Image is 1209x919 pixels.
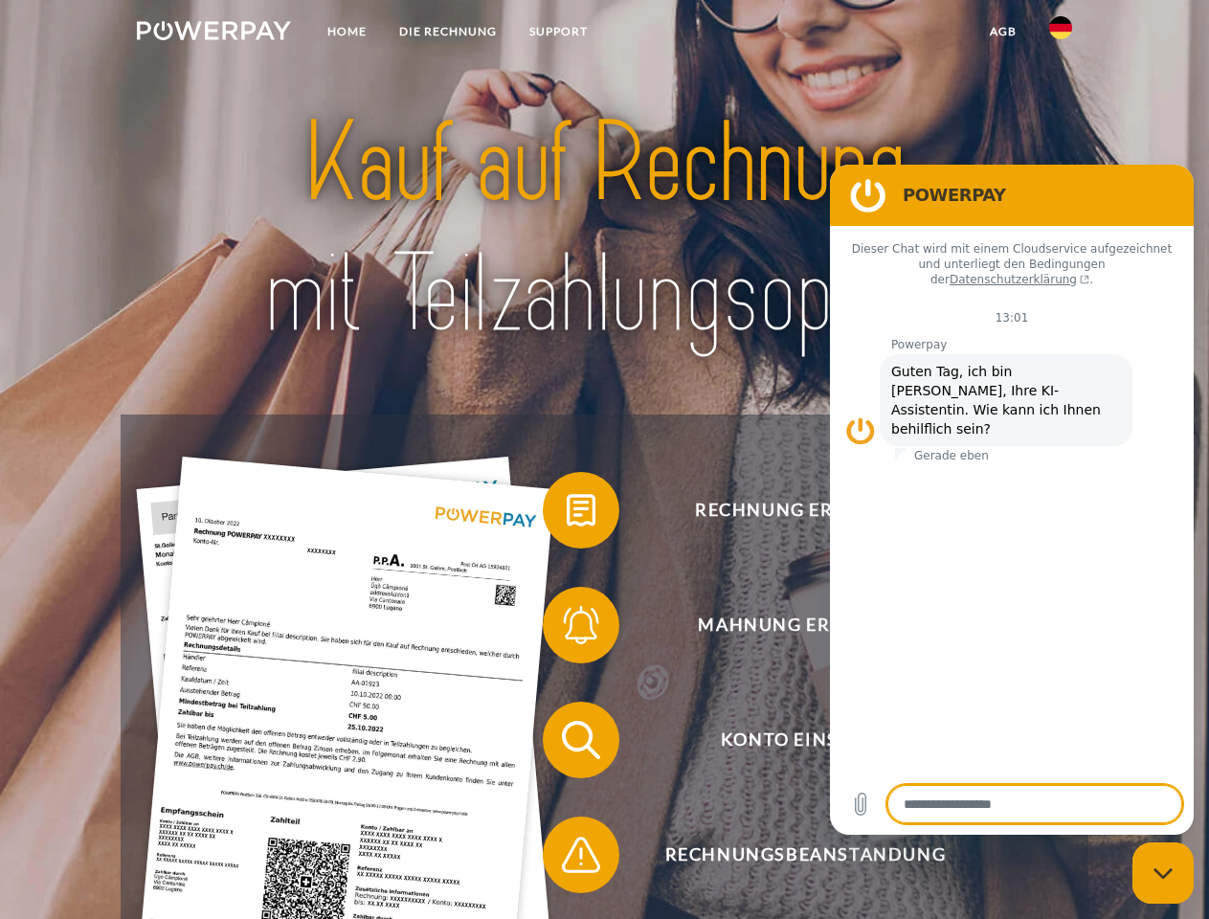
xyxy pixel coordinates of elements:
img: qb_warning.svg [557,831,605,879]
iframe: Messaging-Fenster [830,165,1194,835]
a: DIE RECHNUNG [383,14,513,49]
span: Rechnungsbeanstandung [571,817,1040,893]
img: qb_search.svg [557,716,605,764]
button: Mahnung erhalten? [543,587,1041,663]
button: Rechnung erhalten? [543,472,1041,549]
img: logo-powerpay-white.svg [137,21,291,40]
span: Konto einsehen [571,702,1040,778]
button: Rechnungsbeanstandung [543,817,1041,893]
button: Konto einsehen [543,702,1041,778]
img: title-powerpay_de.svg [183,92,1026,367]
img: qb_bill.svg [557,486,605,534]
img: qb_bell.svg [557,601,605,649]
span: Rechnung erhalten? [571,472,1040,549]
a: Home [311,14,383,49]
img: de [1049,16,1072,39]
iframe: Schaltfläche zum Öffnen des Messaging-Fensters; Konversation läuft [1132,842,1194,904]
a: agb [974,14,1033,49]
span: Mahnung erhalten? [571,587,1040,663]
a: SUPPORT [513,14,604,49]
